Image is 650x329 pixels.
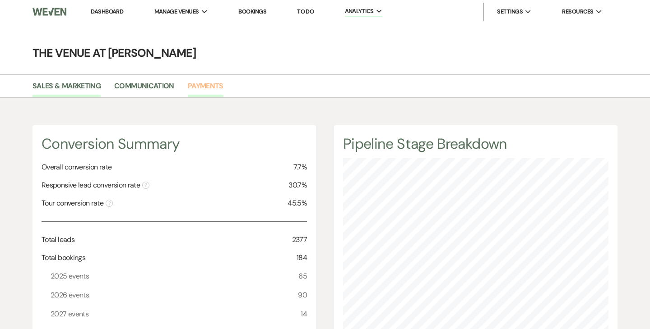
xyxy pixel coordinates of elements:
[42,134,307,154] h4: Conversion Summary
[298,289,307,301] span: 90
[51,270,89,282] span: 2025 events
[114,80,174,97] a: Communication
[154,7,199,16] span: Manage Venues
[91,8,123,15] a: Dashboard
[142,182,149,189] span: ?
[106,200,113,207] span: ?
[343,134,608,154] h4: Pipeline Stage Breakdown
[238,8,266,15] a: Bookings
[288,198,307,209] span: 45.5%
[345,7,374,16] span: Analytics
[42,198,113,209] span: Tour conversion rate
[42,162,111,173] span: Overall conversion rate
[292,234,307,245] span: 2377
[298,270,307,282] span: 65
[51,308,88,320] span: 2027 events
[42,252,85,263] span: Total bookings
[288,180,307,191] span: 30.7%
[32,80,101,97] a: Sales & Marketing
[32,2,66,21] img: Weven Logo
[51,289,89,301] span: 2026 events
[301,308,307,320] span: 14
[293,162,307,173] span: 7.7%
[497,7,523,16] span: Settings
[297,8,314,15] a: To Do
[188,80,223,97] a: Payments
[562,7,593,16] span: Resources
[42,180,149,191] span: Responsive lead conversion rate
[42,234,74,245] span: Total leads
[297,252,307,263] span: 184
